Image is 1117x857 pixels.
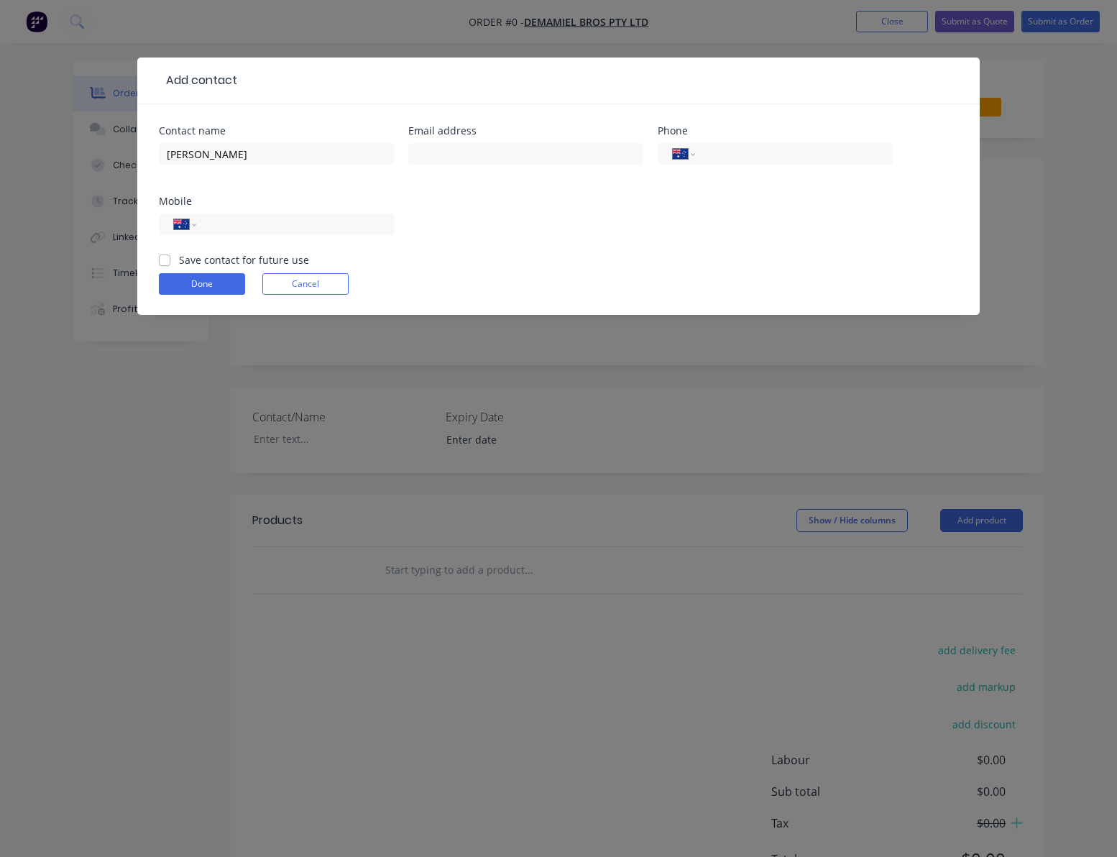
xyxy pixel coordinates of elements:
[159,126,394,136] div: Contact name
[408,126,643,136] div: Email address
[262,273,349,295] button: Cancel
[159,196,394,206] div: Mobile
[658,126,893,136] div: Phone
[179,252,309,267] label: Save contact for future use
[159,273,245,295] button: Done
[159,72,237,89] div: Add contact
